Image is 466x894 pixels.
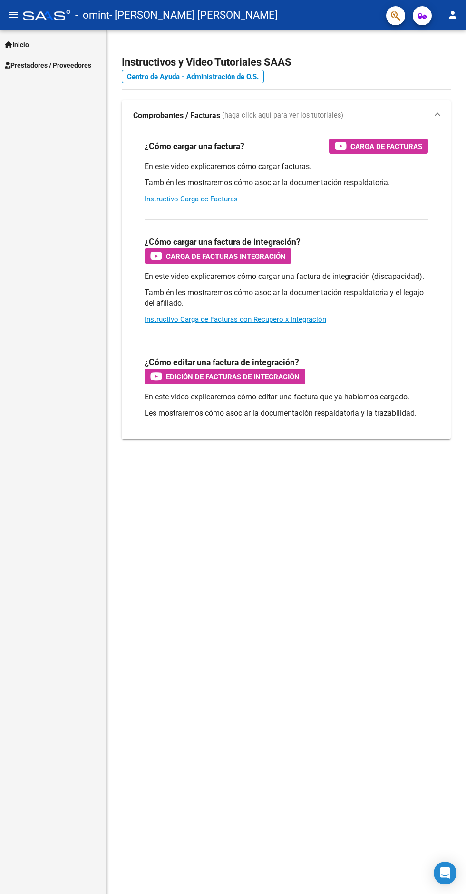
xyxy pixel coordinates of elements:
p: También les mostraremos cómo asociar la documentación respaldatoria. [145,178,428,188]
button: Carga de Facturas Integración [145,248,291,264]
p: En este video explicaremos cómo cargar facturas. [145,161,428,172]
span: Carga de Facturas Integración [166,250,286,262]
p: Les mostraremos cómo asociar la documentación respaldatoria y la trazabilidad. [145,408,428,418]
div: Open Intercom Messenger [434,862,456,884]
mat-expansion-panel-header: Comprobantes / Facturas (haga click aquí para ver los tutoriales) [122,100,451,131]
mat-icon: menu [8,9,19,20]
button: Edición de Facturas de integración [145,369,305,384]
a: Instructivo Carga de Facturas [145,195,238,203]
h3: ¿Cómo cargar una factura de integración? [145,235,301,248]
h2: Instructivos y Video Tutoriales SAAS [122,53,451,71]
span: - [PERSON_NAME] [PERSON_NAME] [109,5,278,26]
h3: ¿Cómo editar una factura de integración? [145,356,299,369]
a: Instructivo Carga de Facturas con Recupero x Integración [145,315,326,324]
div: Comprobantes / Facturas (haga click aquí para ver los tutoriales) [122,131,451,439]
p: También les mostraremos cómo asociar la documentación respaldatoria y el legajo del afiliado. [145,288,428,308]
a: Centro de Ayuda - Administración de O.S. [122,70,264,83]
span: (haga click aquí para ver los tutoriales) [222,110,343,121]
span: Edición de Facturas de integración [166,371,300,383]
mat-icon: person [447,9,458,20]
button: Carga de Facturas [329,139,428,154]
p: En este video explicaremos cómo editar una factura que ya habíamos cargado. [145,392,428,402]
p: En este video explicaremos cómo cargar una factura de integración (discapacidad). [145,271,428,282]
span: - omint [75,5,109,26]
span: Carga de Facturas [350,140,422,152]
span: Prestadores / Proveedores [5,60,91,70]
span: Inicio [5,40,29,50]
h3: ¿Cómo cargar una factura? [145,139,244,153]
strong: Comprobantes / Facturas [133,110,220,121]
